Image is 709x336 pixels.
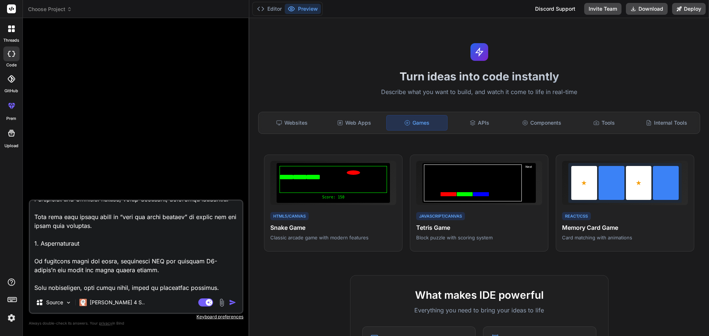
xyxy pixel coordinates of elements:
div: Web Apps [324,115,385,131]
p: Block puzzle with scoring system [416,234,542,241]
div: HTML5/Canvas [270,212,309,221]
div: React/CSS [562,212,591,221]
label: Upload [4,143,18,149]
div: APIs [449,115,510,131]
img: settings [5,312,18,324]
label: prem [6,115,16,122]
span: Choose Project [28,6,72,13]
p: Card matching with animations [562,234,688,241]
h1: Turn ideas into code instantly [254,70,705,83]
p: Source [46,299,63,306]
div: Games [386,115,448,131]
span: privacy [99,321,112,325]
h2: What makes IDE powerful [362,287,596,303]
textarea: Loremi Dolorsita Consectet – Adipisc Elits 2. Doeiusmo (Tempori utla & etdo) Magnaal enimadminim ... [30,201,242,292]
img: icon [229,299,236,306]
div: JavaScript/Canvas [416,212,465,221]
label: threads [3,37,19,44]
div: Discord Support [531,3,580,15]
p: Describe what you want to build, and watch it come to life in real-time [254,87,705,97]
p: Always double-check its answers. Your in Bind [29,320,243,327]
p: Everything you need to bring your ideas to life [362,306,596,315]
div: Internal Tools [636,115,697,131]
h4: Tetris Game [416,223,542,232]
p: Classic arcade game with modern features [270,234,396,241]
p: Keyboard preferences [29,314,243,320]
button: Editor [254,4,285,14]
p: [PERSON_NAME] 4 S.. [90,299,145,306]
img: attachment [218,298,226,307]
div: Next [523,164,534,201]
h4: Memory Card Game [562,223,688,232]
button: Download [626,3,668,15]
button: Invite Team [584,3,621,15]
label: code [6,62,17,68]
img: Pick Models [65,299,72,306]
div: Score: 150 [280,194,387,200]
div: Tools [574,115,635,131]
div: Components [511,115,572,131]
div: Websites [261,115,322,131]
h4: Snake Game [270,223,396,232]
button: Preview [285,4,321,14]
button: Deploy [672,3,706,15]
img: Claude 4 Sonnet [79,299,87,306]
label: GitHub [4,88,18,94]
